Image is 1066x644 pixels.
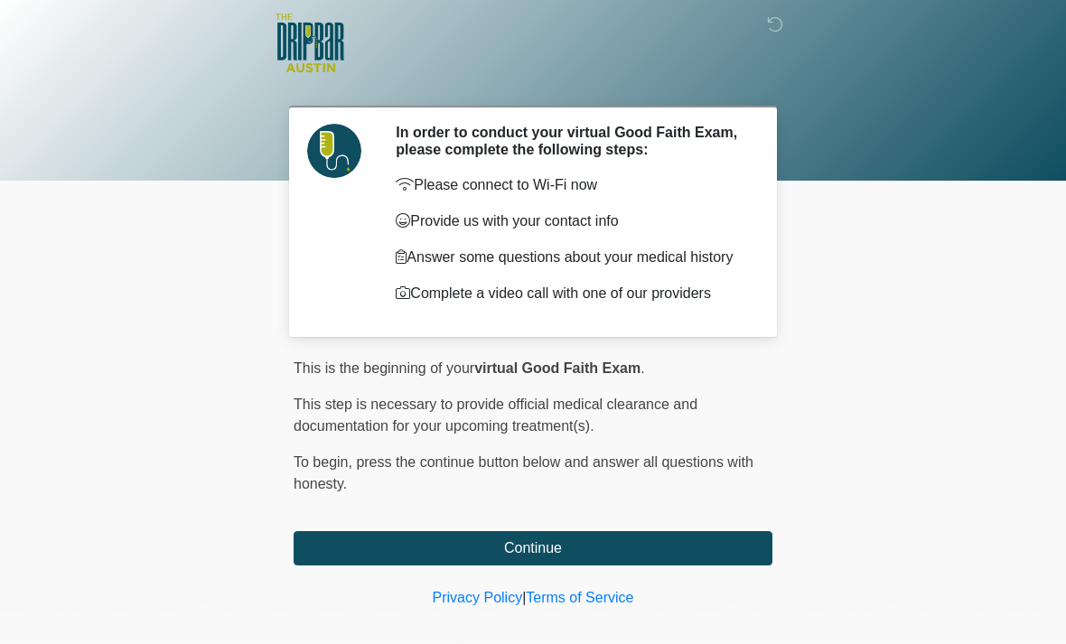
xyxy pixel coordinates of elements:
strong: virtual Good Faith Exam [474,360,641,376]
p: Complete a video call with one of our providers [396,283,745,304]
button: Continue [294,531,772,565]
a: Terms of Service [526,590,633,605]
p: Answer some questions about your medical history [396,247,745,268]
img: The DRIPBaR - Austin The Domain Logo [276,14,344,72]
p: Please connect to Wi-Fi now [396,174,745,196]
span: This step is necessary to provide official medical clearance and documentation for your upcoming ... [294,397,697,434]
span: To begin, [294,454,356,470]
img: Agent Avatar [307,124,361,178]
p: Provide us with your contact info [396,210,745,232]
span: press the continue button below and answer all questions with honesty. [294,454,753,491]
a: | [522,590,526,605]
span: This is the beginning of your [294,360,474,376]
h2: In order to conduct your virtual Good Faith Exam, please complete the following steps: [396,124,745,158]
a: Privacy Policy [433,590,523,605]
span: . [641,360,644,376]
